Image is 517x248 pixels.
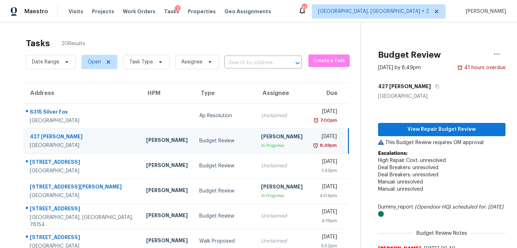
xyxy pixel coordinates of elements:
div: Walk Proposed [199,238,250,245]
div: Budget Review [199,137,250,144]
div: [DATE] by 8:49pm [378,64,421,71]
span: Visits [69,8,83,15]
input: Search by address [224,57,282,68]
div: [GEOGRAPHIC_DATA] [30,142,135,149]
div: [PERSON_NAME] [261,183,303,192]
div: [GEOGRAPHIC_DATA], [GEOGRAPHIC_DATA], 78154 [30,214,135,228]
div: [DATE] [314,233,337,242]
div: [STREET_ADDRESS][PERSON_NAME] [30,183,135,192]
h2: Budget Review [378,51,441,58]
div: [PERSON_NAME] [146,237,188,246]
div: Unclaimed [261,238,303,245]
img: Overdue Alarm Icon [313,142,318,149]
div: Budget Review [199,187,250,195]
div: Budget Review [199,162,250,170]
th: Assignee [255,83,308,103]
th: Address [23,83,140,103]
div: [GEOGRAPHIC_DATA] [30,192,135,199]
button: Create a Task [308,54,350,67]
button: Copy Address [431,80,441,93]
span: Open [88,58,101,66]
h5: 427 [PERSON_NAME] [378,83,431,90]
div: [STREET_ADDRESS] [30,158,135,167]
span: Projects [92,8,114,15]
span: Assignee [181,58,202,66]
div: 41 hours overdue [463,64,506,71]
div: [DATE] [314,133,337,142]
b: Escalations: [378,151,407,156]
div: [PERSON_NAME] [146,162,188,171]
img: Overdue Alarm Icon [457,64,463,71]
i: scheduled for: [DATE] [452,205,503,210]
div: [PERSON_NAME] [146,187,188,196]
div: [DATE] [314,208,337,217]
div: [STREET_ADDRESS] [30,205,135,214]
div: In Progress [261,142,303,149]
div: [PERSON_NAME] [146,137,188,146]
span: Task Type [129,58,153,66]
span: Create a Task [312,57,346,65]
div: Unclaimed [261,112,303,119]
span: Date Range [32,58,59,66]
div: 31 [302,4,307,11]
div: Unclaimed [261,213,303,220]
div: [DATE] [314,108,337,117]
i: (Opendoor HQ) [415,205,451,210]
span: High Repair Cost: unresolved [378,158,446,163]
div: 427 [PERSON_NAME] [30,133,135,142]
th: Due [308,83,349,103]
span: Tasks [164,9,179,14]
div: 1:43pm [314,167,337,174]
span: 20 Results [61,40,85,47]
img: Overdue Alarm Icon [313,117,319,124]
th: HPM [140,83,194,103]
div: Unclaimed [261,162,303,170]
div: [DATE] [314,183,337,192]
div: [PERSON_NAME] [261,133,303,142]
div: [PERSON_NAME] [146,212,188,221]
th: Type [194,83,255,103]
span: [PERSON_NAME] [463,8,506,15]
span: [GEOGRAPHIC_DATA], [GEOGRAPHIC_DATA] + 2 [318,8,429,15]
div: Dummy_report [378,204,506,218]
span: Geo Assignments [224,8,271,15]
div: 2 [175,5,181,13]
span: Manual: unresolved [378,187,423,192]
p: This Budget Review requires GM approval [378,139,506,146]
div: [GEOGRAPHIC_DATA] [30,167,135,175]
span: Deal Breakers: unresolved [378,172,438,177]
div: 4:19pm [314,217,337,224]
div: 6315 Silver Fox [30,108,135,117]
div: 4:04pm [314,192,337,199]
div: [DATE] [314,158,337,167]
div: [GEOGRAPHIC_DATA] [30,117,135,124]
button: View Repair Budget Review [378,123,506,136]
span: Maestro [24,8,48,15]
span: Work Orders [123,8,155,15]
span: View Repair Budget Review [384,125,500,134]
div: 8:49pm [318,142,337,149]
div: Budget Review [199,213,250,220]
span: Properties [188,8,216,15]
span: Budget Review Notes [412,230,471,237]
div: [GEOGRAPHIC_DATA] [378,93,506,100]
div: [STREET_ADDRESS] [30,234,135,243]
h2: Tasks [26,40,50,47]
div: 7:00pm [319,117,337,124]
span: Deal Breakers: unresolved [378,165,438,170]
div: In Progress [261,192,303,199]
span: Manual: unresolved [378,180,423,185]
button: Open [293,58,303,68]
div: Ap Resolution [199,112,250,119]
